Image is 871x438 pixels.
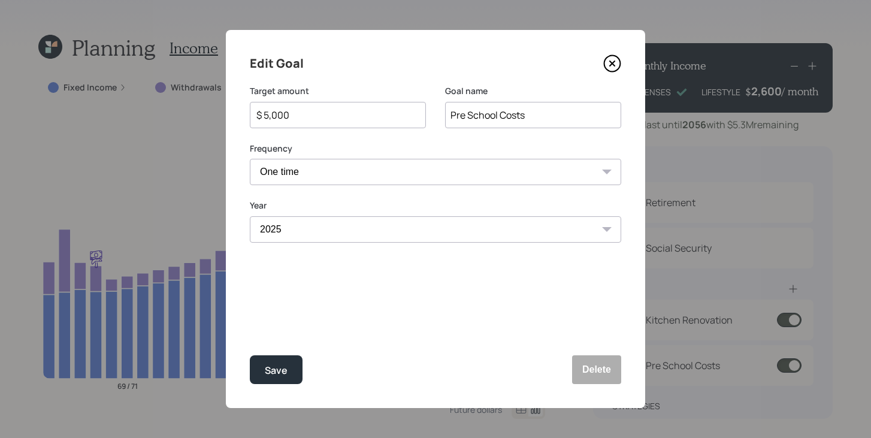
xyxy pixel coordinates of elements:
[572,355,621,384] button: Delete
[250,355,303,384] button: Save
[250,143,621,155] label: Frequency
[250,54,304,73] h4: Edit Goal
[445,85,621,97] label: Goal name
[250,200,621,212] label: Year
[265,363,288,379] div: Save
[250,85,426,97] label: Target amount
